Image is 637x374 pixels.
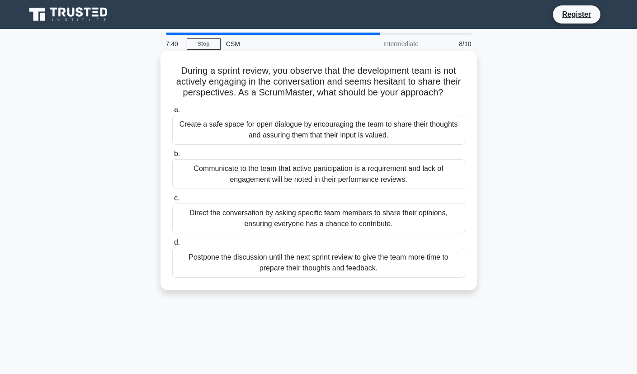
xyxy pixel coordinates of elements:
[172,248,465,278] div: Postpone the discussion until the next sprint review to give the team more time to prepare their ...
[160,35,187,53] div: 7:40
[557,9,596,20] a: Register
[174,150,180,157] span: b.
[174,194,179,202] span: c.
[424,35,477,53] div: 8/10
[171,65,466,99] h5: During a sprint review, you observe that the development team is not actively engaging in the con...
[174,105,180,113] span: a.
[172,115,465,145] div: Create a safe space for open dialogue by encouraging the team to share their thoughts and assurin...
[172,159,465,189] div: Communicate to the team that active participation is a requirement and lack of engagement will be...
[174,238,180,246] span: d.
[221,35,345,53] div: CSM
[172,204,465,233] div: Direct the conversation by asking specific team members to share their opinions, ensuring everyon...
[345,35,424,53] div: Intermediate
[187,38,221,50] a: Stop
